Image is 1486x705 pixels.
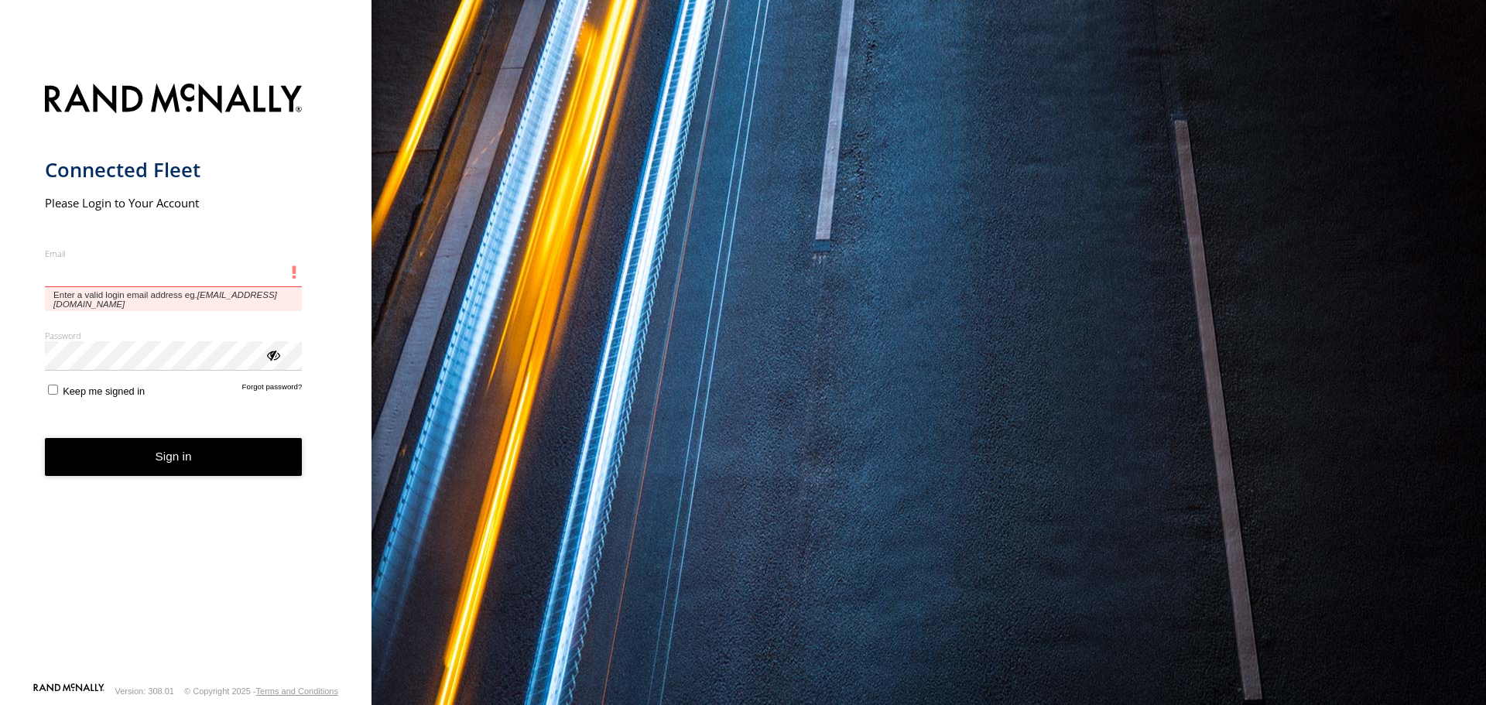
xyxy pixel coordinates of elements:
[48,385,58,395] input: Keep me signed in
[45,195,303,210] h2: Please Login to Your Account
[45,438,303,476] button: Sign in
[45,157,303,183] h1: Connected Fleet
[45,330,303,341] label: Password
[242,382,303,397] a: Forgot password?
[45,80,303,120] img: Rand McNally
[265,347,280,362] div: ViewPassword
[45,74,327,682] form: main
[45,287,303,311] span: Enter a valid login email address eg.
[256,686,338,696] a: Terms and Conditions
[184,686,338,696] div: © Copyright 2025 -
[53,290,277,309] em: [EMAIL_ADDRESS][DOMAIN_NAME]
[63,385,145,397] span: Keep me signed in
[45,248,303,259] label: Email
[115,686,174,696] div: Version: 308.01
[33,683,104,699] a: Visit our Website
